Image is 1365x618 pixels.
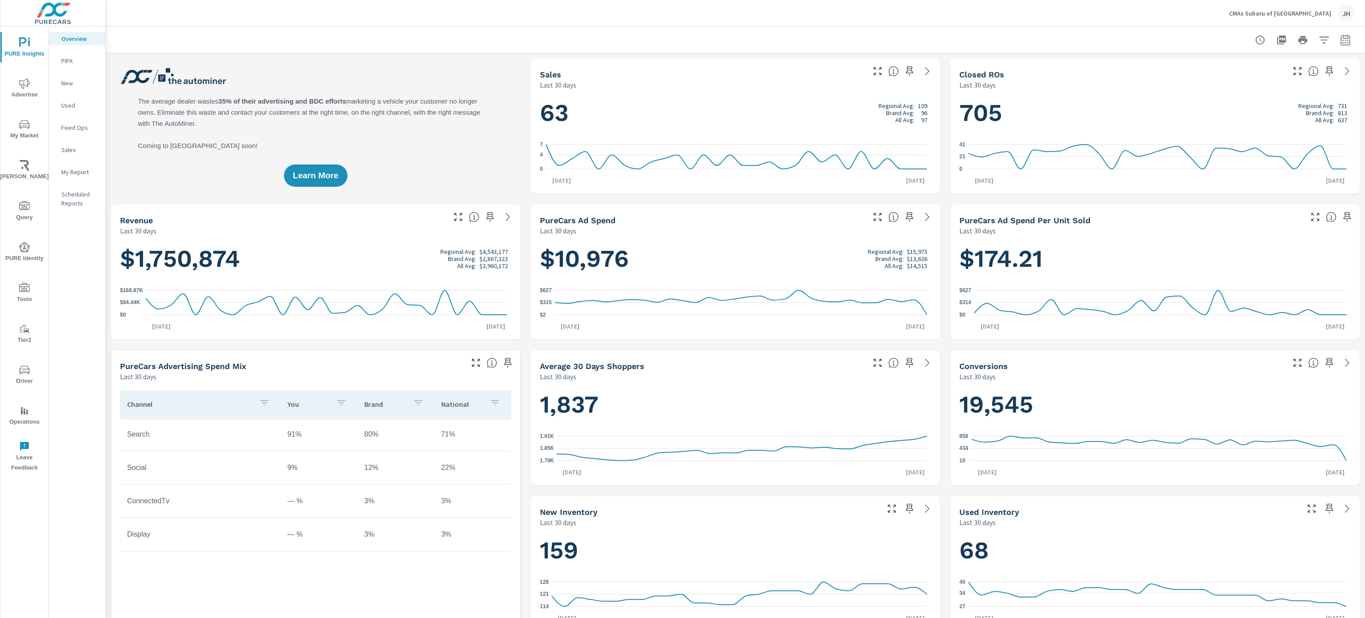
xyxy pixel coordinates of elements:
p: Last 30 days [959,517,996,528]
h1: 159 [540,535,931,566]
text: 1.79K [540,457,554,464]
p: [DATE] [1320,468,1351,477]
span: Learn More [293,172,338,180]
p: New [61,79,98,88]
div: Overview [49,32,105,45]
h1: 19,545 [959,389,1351,420]
text: 40 [959,579,966,585]
p: $13,626 [907,255,927,262]
text: $315 [540,300,552,306]
button: Make Fullscreen [469,356,483,370]
h5: PureCars Ad Spend Per Unit Sold [959,216,1090,225]
span: [PERSON_NAME] [3,160,46,182]
button: Select Date Range [1337,31,1354,49]
button: Make Fullscreen [1290,356,1305,370]
text: $2 [540,312,546,318]
p: $15,973 [907,248,927,255]
p: [DATE] [900,176,931,185]
button: Make Fullscreen [1305,502,1319,516]
div: Fixed Ops [49,121,105,134]
p: [DATE] [546,176,577,185]
span: Average cost of advertising per each vehicle sold at the dealer over the selected date range. The... [1326,212,1337,222]
button: Make Fullscreen [1308,210,1322,224]
span: Save this to your personalized report [1322,502,1337,516]
text: 10 [959,457,966,464]
span: Total sales revenue over the selected date range. [Source: This data is sourced from the dealer’s... [469,212,479,222]
text: $0 [959,312,966,318]
td: — % [280,490,357,512]
td: 9% [280,457,357,479]
span: Save this to your personalized report [1340,210,1354,224]
span: My Market [3,119,46,141]
text: $314 [959,299,971,305]
text: 1.85K [540,445,554,451]
text: $84.44K [120,300,140,306]
td: — % [280,523,357,546]
text: $0 [120,312,126,318]
p: Last 30 days [959,225,996,236]
p: All Avg: [895,116,914,124]
span: A rolling 30 day total of daily Shoppers on the dealership website, averaged over the selected da... [888,357,899,368]
span: The number of dealer-specified goals completed by a visitor. [Source: This data is provided by th... [1308,357,1319,368]
p: [DATE] [1320,176,1351,185]
p: $4,543,177 [479,248,508,255]
h1: $10,976 [540,244,931,274]
h5: Sales [540,70,561,79]
a: See more details in report [920,502,934,516]
text: 434 [959,445,968,452]
span: PURE Identity [3,242,46,264]
h1: 705 [959,98,1351,128]
p: All Avg: [457,262,476,269]
h1: 68 [959,535,1351,566]
p: Overview [61,34,98,43]
button: Make Fullscreen [1290,64,1305,78]
button: Make Fullscreen [885,502,899,516]
span: Tools [3,283,46,305]
text: 41 [959,141,966,148]
p: Brand Avg: [448,255,476,262]
button: Make Fullscreen [870,64,885,78]
span: Save this to your personalized report [902,210,917,224]
text: 128 [540,579,549,585]
text: 7 [540,141,543,148]
div: New [49,76,105,90]
p: [DATE] [1320,322,1351,331]
p: PIPA [61,56,98,65]
p: [DATE] [974,322,1006,331]
p: Brand Avg: [886,109,914,116]
p: [DATE] [900,468,931,477]
p: Regional Avg: [878,102,914,109]
button: Make Fullscreen [451,210,465,224]
a: See more details in report [920,356,934,370]
div: nav menu [0,27,48,477]
div: Sales [49,143,105,157]
p: Sales [61,145,98,154]
h1: $1,750,874 [120,244,511,274]
div: My Report [49,165,105,179]
text: 27 [959,603,966,610]
span: This table looks at how you compare to the amount of budget you spend per channel as opposed to y... [487,357,497,368]
td: 3% [434,523,511,546]
p: Last 30 days [540,80,576,90]
h5: Conversions [959,361,1008,371]
p: 637 [1338,116,1347,124]
p: Last 30 days [959,80,996,90]
p: CMAs Subaru of [GEOGRAPHIC_DATA] [1229,9,1331,17]
td: 22% [434,457,511,479]
button: "Export Report to PDF" [1273,31,1290,49]
td: 3% [357,490,434,512]
span: PURE Insights [3,37,46,59]
span: Number of vehicles sold by the dealership over the selected date range. [Source: This data is sou... [888,66,899,76]
td: Social [120,457,280,479]
a: See more details in report [920,64,934,78]
p: Channel [127,400,252,409]
text: 1.91K [540,433,554,439]
p: [DATE] [900,322,931,331]
p: Last 30 days [120,225,156,236]
td: 12% [357,457,434,479]
p: $14,515 [907,262,927,269]
td: 80% [357,423,434,445]
p: $2,867,223 [479,255,508,262]
p: Regional Avg: [868,248,904,255]
span: Save this to your personalized report [483,210,497,224]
